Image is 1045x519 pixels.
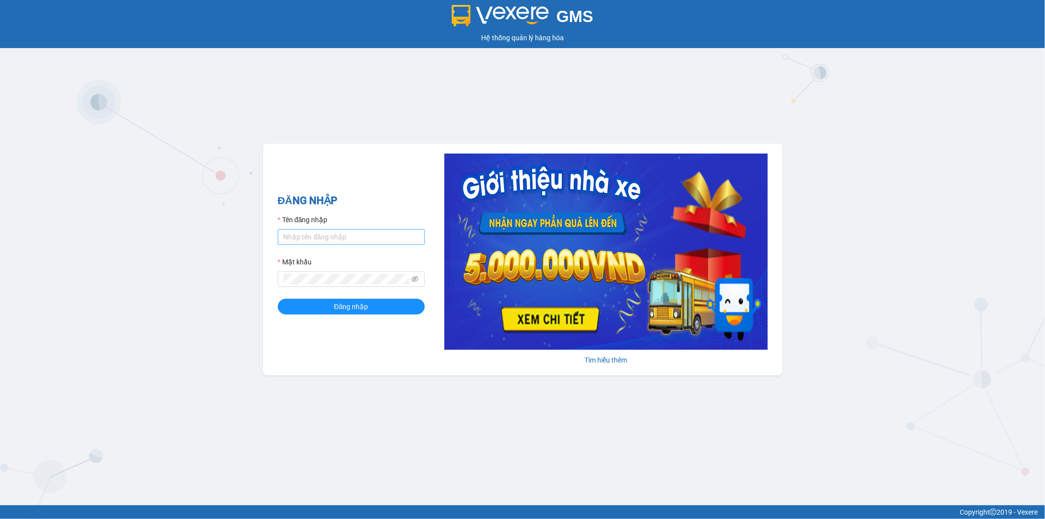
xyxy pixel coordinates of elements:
[444,355,768,365] div: Tìm hiểu thêm
[334,301,368,312] span: Đăng nhập
[990,509,996,516] span: copyright
[452,5,549,26] img: logo 2
[278,214,328,225] label: Tên đăng nhập
[278,299,425,314] button: Đăng nhập
[2,32,1043,43] div: Hệ thống quản lý hàng hóa
[452,15,593,23] a: GMS
[412,276,418,283] span: eye-invisible
[7,507,1038,518] div: Copyright 2019 - Vexere
[278,193,425,209] h2: ĐĂNG NHẬP
[278,229,425,245] input: Tên đăng nhập
[284,274,410,285] input: Mật khẩu
[444,154,768,350] img: banner-0
[278,257,312,267] label: Mật khẩu
[557,7,593,26] span: GMS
